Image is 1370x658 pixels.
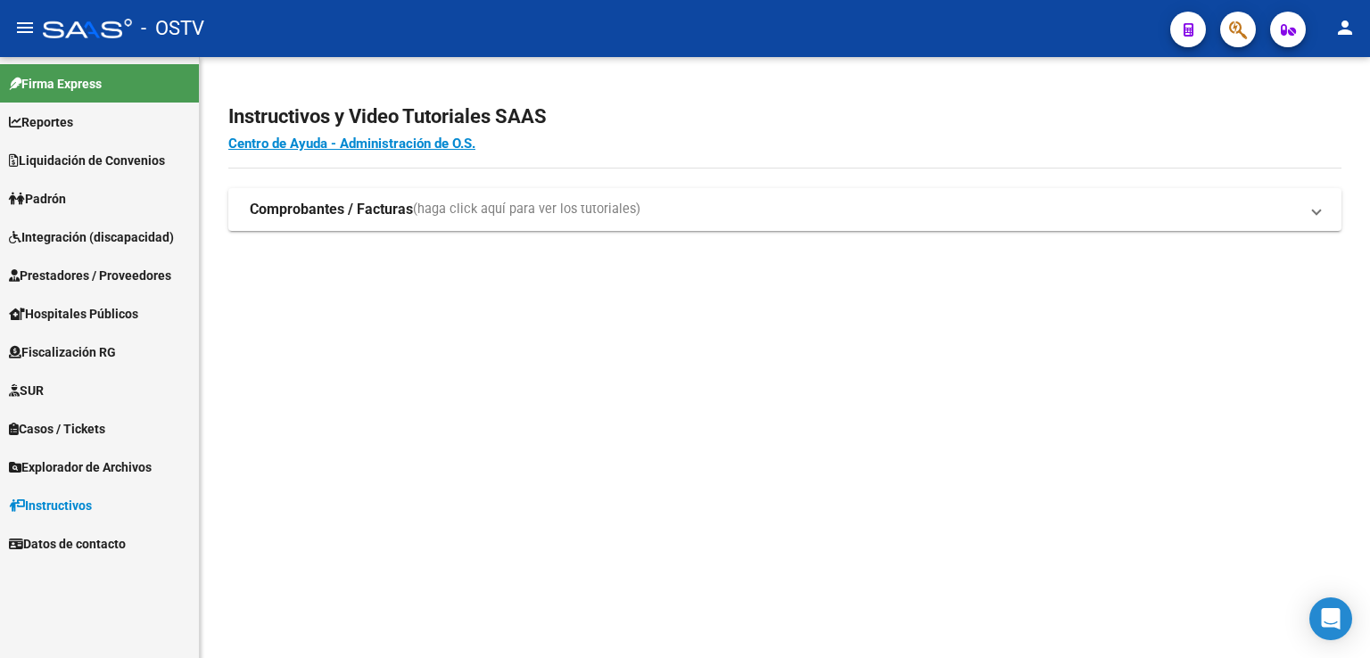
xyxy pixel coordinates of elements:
strong: Comprobantes / Facturas [250,200,413,219]
span: Integración (discapacidad) [9,227,174,247]
span: Firma Express [9,74,102,94]
mat-icon: menu [14,17,36,38]
div: Open Intercom Messenger [1309,597,1352,640]
mat-icon: person [1334,17,1356,38]
span: Prestadores / Proveedores [9,266,171,285]
h2: Instructivos y Video Tutoriales SAAS [228,100,1341,134]
mat-expansion-panel-header: Comprobantes / Facturas(haga click aquí para ver los tutoriales) [228,188,1341,231]
span: Explorador de Archivos [9,457,152,477]
span: Casos / Tickets [9,419,105,439]
span: Fiscalización RG [9,342,116,362]
span: - OSTV [141,9,204,48]
span: Instructivos [9,496,92,515]
span: SUR [9,381,44,400]
span: Liquidación de Convenios [9,151,165,170]
a: Centro de Ayuda - Administración de O.S. [228,136,475,152]
span: Hospitales Públicos [9,304,138,324]
span: Padrón [9,189,66,209]
span: (haga click aquí para ver los tutoriales) [413,200,640,219]
span: Datos de contacto [9,534,126,554]
span: Reportes [9,112,73,132]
